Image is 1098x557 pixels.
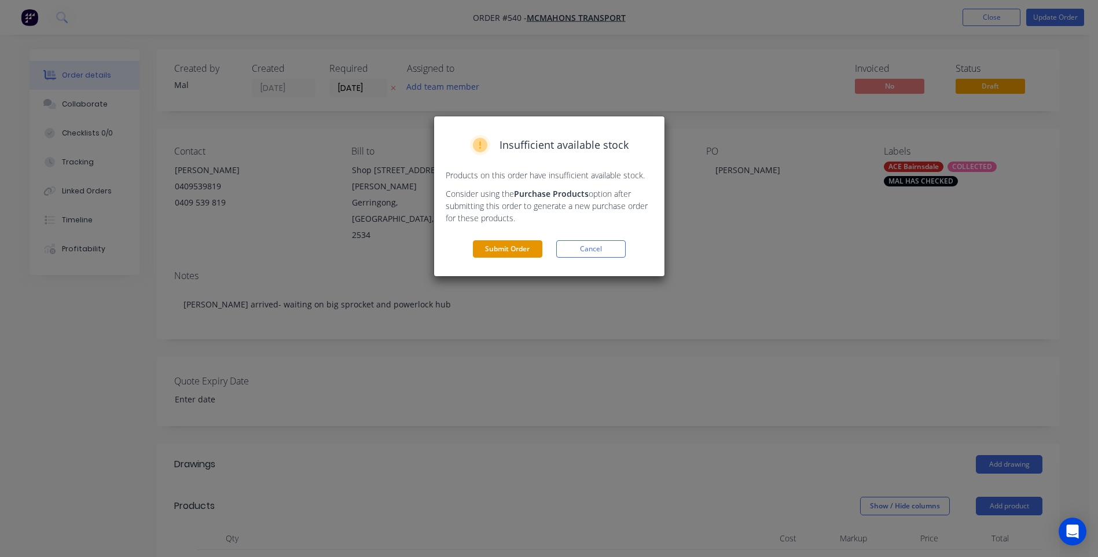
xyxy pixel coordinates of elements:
div: Open Intercom Messenger [1059,518,1086,545]
strong: Purchase Products [514,188,589,199]
button: Cancel [556,240,626,258]
button: Submit Order [473,240,542,258]
p: Products on this order have insufficient available stock. [446,169,653,181]
p: Consider using the option after submitting this order to generate a new purchase order for these ... [446,188,653,224]
span: Insufficient available stock [500,137,629,153]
